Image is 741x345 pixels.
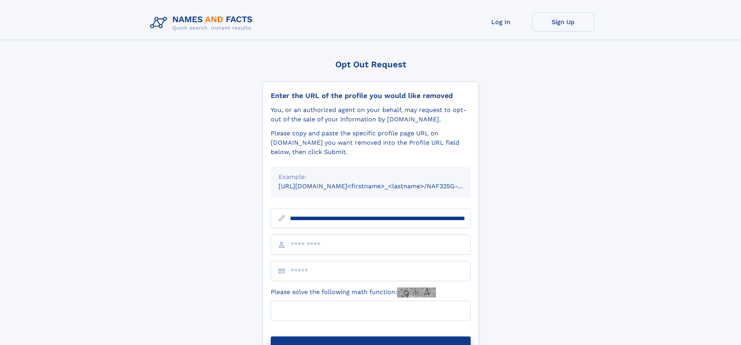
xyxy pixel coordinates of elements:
[279,182,485,190] small: [URL][DOMAIN_NAME]<firstname>_<lastname>/NAF325G-xxxxxxxx
[279,172,463,182] div: Example:
[470,12,532,32] a: Log In
[271,287,436,298] label: Please solve the following math function:
[532,12,594,32] a: Sign Up
[263,60,479,69] div: Opt Out Request
[147,12,259,33] img: Logo Names and Facts
[271,129,471,157] div: Please copy and paste the specific profile page URL on [DOMAIN_NAME] you want removed into the Pr...
[271,91,471,100] div: Enter the URL of the profile you would like removed
[271,105,471,124] div: You, or an authorized agent on your behalf, may request to opt-out of the sale of your informatio...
